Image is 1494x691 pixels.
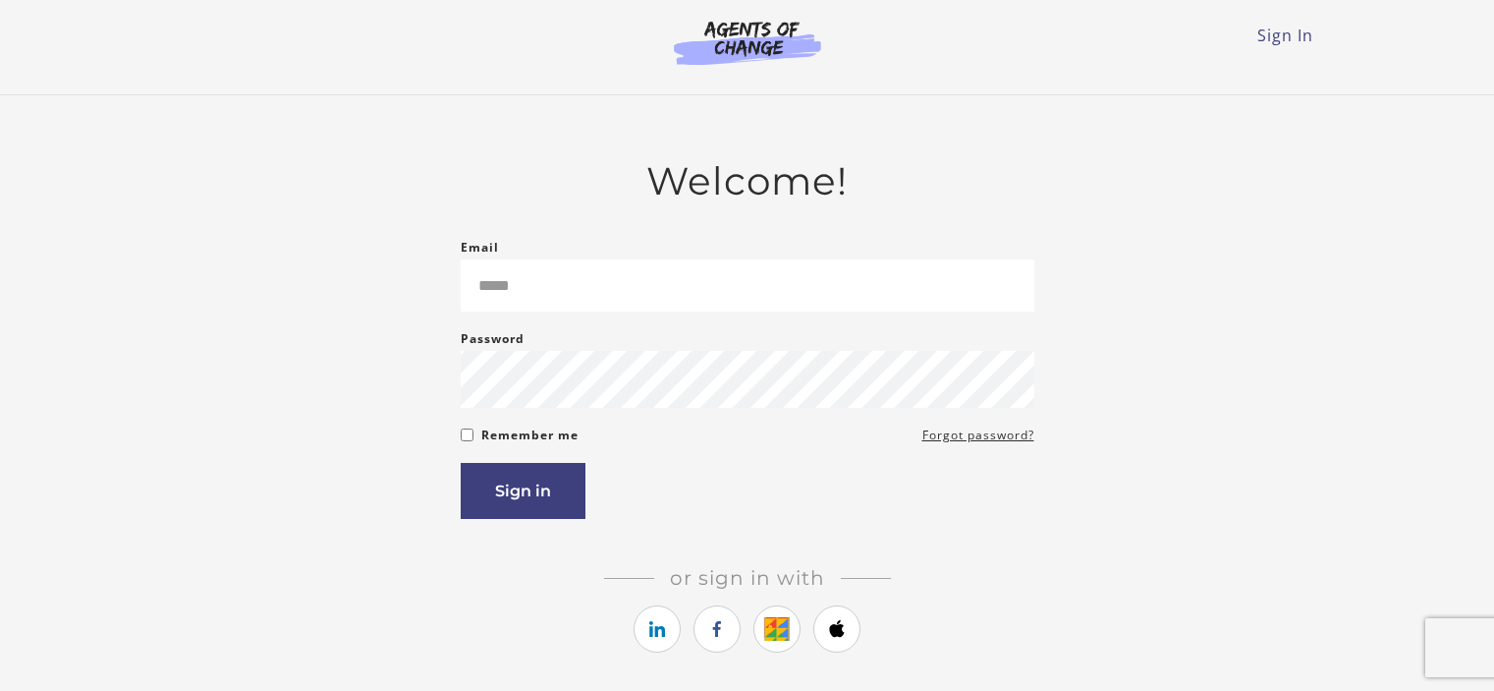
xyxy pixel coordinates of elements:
label: Password [461,327,525,351]
a: https://courses.thinkific.com/users/auth/facebook?ss%5Breferral%5D=&ss%5Buser_return_to%5D=&ss%5B... [693,605,741,653]
a: Sign In [1257,25,1313,46]
h2: Welcome! [461,158,1034,204]
a: https://courses.thinkific.com/users/auth/google?ss%5Breferral%5D=&ss%5Buser_return_to%5D=&ss%5Bvi... [753,605,801,653]
label: Email [461,236,499,259]
img: Agents of Change Logo [653,20,842,65]
span: Or sign in with [654,566,841,590]
a: https://courses.thinkific.com/users/auth/linkedin?ss%5Breferral%5D=&ss%5Buser_return_to%5D=&ss%5B... [634,605,681,653]
a: https://courses.thinkific.com/users/auth/apple?ss%5Breferral%5D=&ss%5Buser_return_to%5D=&ss%5Bvis... [813,605,860,653]
a: Forgot password? [922,424,1034,447]
label: Remember me [481,424,579,447]
button: Sign in [461,463,585,519]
